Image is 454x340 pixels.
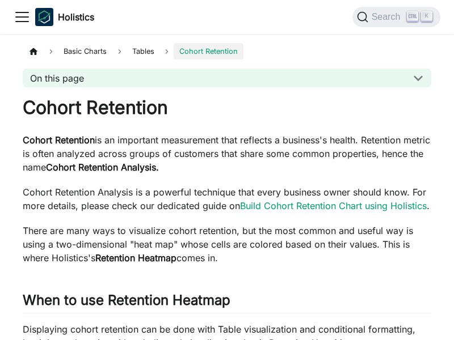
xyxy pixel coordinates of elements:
[58,10,94,24] b: Holistics
[58,43,112,59] span: Basic Charts
[23,43,431,59] nav: Breadcrumbs
[35,8,94,26] a: HolisticsHolistics
[23,96,431,119] h1: Cohort Retention
[23,69,431,87] button: On this page
[95,252,176,263] strong: Retention Heatmap
[127,43,160,59] span: Tables
[421,11,432,22] kbd: K
[368,12,407,22] span: Search
[352,7,440,27] button: Search (Ctrl+K)
[240,200,427,211] a: Build Cohort Retention Chart using Holistics
[23,224,431,265] p: There are many ways to visualize cohort retention, but the most common and useful way is using a ...
[174,43,243,59] span: Cohort Retention
[46,161,159,173] strong: Cohort Retention Analysis.
[23,133,431,174] p: is an important measurement that reflects a business's health. Retention metric is often analyzed...
[14,8,31,25] button: Toggle navigation bar
[23,292,431,313] h2: When to use Retention Heatmap
[23,185,431,212] p: Cohort Retention Analysis is a powerful technique that every business owner should know. For more...
[23,43,44,59] a: Home page
[35,8,53,26] img: Holistics
[23,134,95,146] strong: Cohort Retention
